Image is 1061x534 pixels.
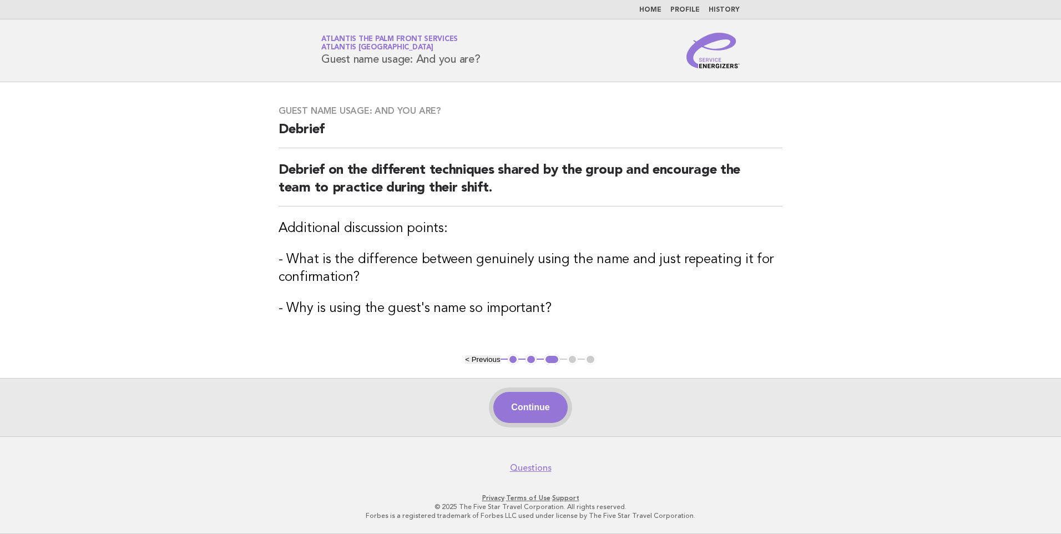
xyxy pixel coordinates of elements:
p: Forbes is a registered trademark of Forbes LLC used under license by The Five Star Travel Corpora... [191,511,870,520]
h3: - What is the difference between genuinely using the name and just repeating it for confirmation? [279,251,782,286]
button: 1 [508,354,519,365]
p: © 2025 The Five Star Travel Corporation. All rights reserved. [191,502,870,511]
button: 3 [544,354,560,365]
a: History [709,7,740,13]
button: < Previous [465,355,500,364]
a: Atlantis The Palm Front ServicesAtlantis [GEOGRAPHIC_DATA] [321,36,458,51]
a: Home [639,7,661,13]
a: Support [552,494,579,502]
h3: - Why is using the guest's name so important? [279,300,782,318]
a: Profile [670,7,700,13]
a: Privacy [482,494,504,502]
a: Terms of Use [506,494,550,502]
h1: Guest name usage: And you are? [321,36,481,65]
button: Continue [493,392,567,423]
button: 2 [526,354,537,365]
h3: Additional discussion points: [279,220,782,238]
h2: Debrief on the different techniques shared by the group and encourage the team to practice during... [279,162,782,206]
span: Atlantis [GEOGRAPHIC_DATA] [321,44,433,52]
a: Questions [510,462,552,473]
h3: Guest name usage: And you are? [279,105,782,117]
h2: Debrief [279,121,782,148]
p: · · [191,493,870,502]
img: Service Energizers [686,33,740,68]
